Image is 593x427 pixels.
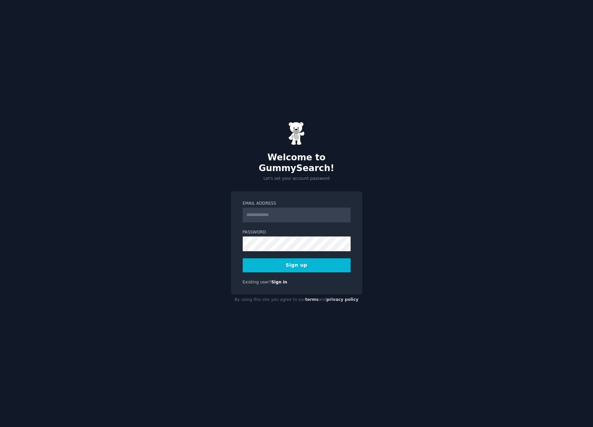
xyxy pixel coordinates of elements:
[327,297,359,302] a: privacy policy
[288,122,305,145] img: Gummy Bear
[231,152,362,173] h2: Welcome to GummySearch!
[243,201,351,207] label: Email Address
[231,176,362,182] p: Let's set your account password
[243,258,351,272] button: Sign up
[231,295,362,305] div: By using this site you agree to our and
[305,297,318,302] a: terms
[243,229,351,235] label: Password
[271,280,287,284] a: Sign in
[243,280,272,284] span: Existing user?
